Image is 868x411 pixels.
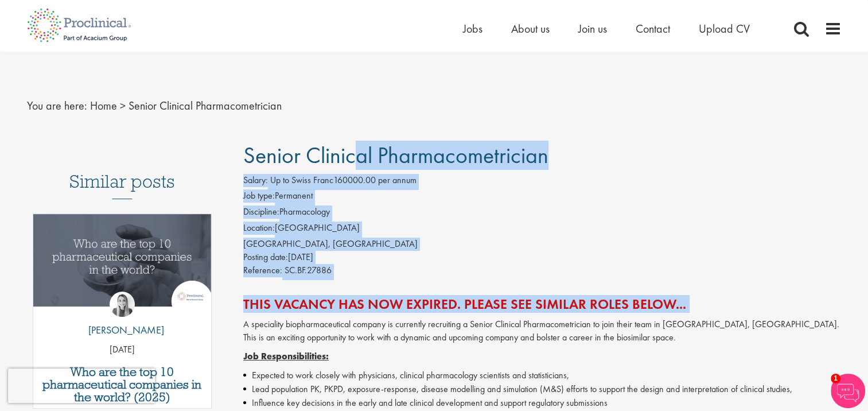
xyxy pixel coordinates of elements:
[243,205,842,222] li: Pharmacology
[69,172,175,199] h3: Similar posts
[243,369,842,382] li: Expected to work closely with physicians, clinical pharmacology scientists and statisticians,
[80,292,164,343] a: Hannah Burke [PERSON_NAME]
[243,251,288,263] span: Posting date:
[578,21,607,36] a: Join us
[243,396,842,410] li: Influence key decisions in the early and late clinical development and support regulatory submiss...
[243,382,842,396] li: Lead population PK, PKPD, exposure-response, disease modelling and simulation (M&S) efforts to su...
[110,292,135,317] img: Hannah Burke
[243,264,282,277] label: Reference:
[285,264,332,276] span: SC.BF.27886
[699,21,750,36] a: Upload CV
[39,366,206,404] a: Who are the top 10 pharmaceutical companies in the world? (2025)
[90,98,117,113] a: breadcrumb link
[511,21,550,36] a: About us
[243,251,842,264] div: [DATE]
[243,174,268,187] label: Salary:
[27,98,87,113] span: You are here:
[243,189,275,203] label: Job type:
[243,238,842,251] div: [GEOGRAPHIC_DATA], [GEOGRAPHIC_DATA]
[33,214,212,316] a: Link to a post
[243,205,279,219] label: Discipline:
[636,21,670,36] a: Contact
[243,318,842,344] p: A speciality biopharmaceutical company is currently recruiting a Senior Clinical Pharmacometricia...
[831,374,840,383] span: 1
[270,174,417,186] span: Up to Swiss Franc160000.00 per annum
[463,21,482,36] a: Jobs
[80,323,164,338] p: [PERSON_NAME]
[243,189,842,205] li: Permanent
[33,214,212,307] img: Top 10 pharmaceutical companies in the world 2025
[243,222,842,238] li: [GEOGRAPHIC_DATA]
[129,98,282,113] span: Senior Clinical Pharmacometrician
[8,369,155,403] iframe: reCAPTCHA
[243,350,329,362] span: Job Responsibilities:
[831,374,865,408] img: Chatbot
[243,222,275,235] label: Location:
[243,141,548,170] span: Senior Clinical Pharmacometrician
[243,297,842,312] h2: This vacancy has now expired. Please see similar roles below...
[33,343,212,356] p: [DATE]
[120,98,126,113] span: >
